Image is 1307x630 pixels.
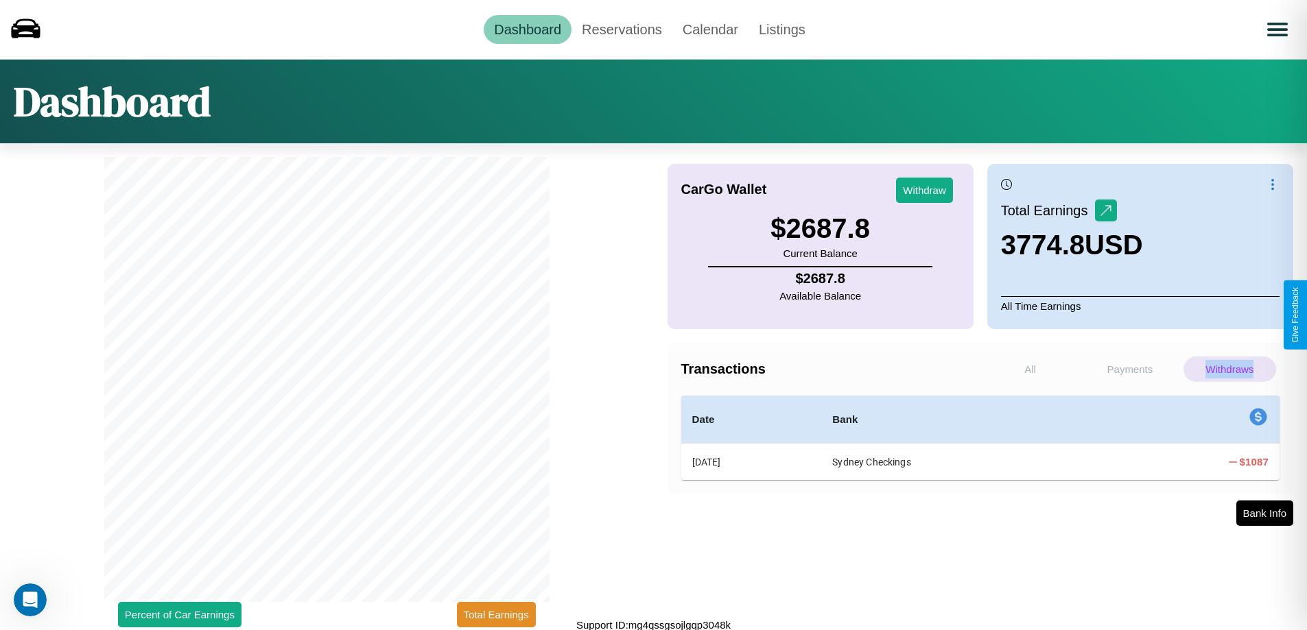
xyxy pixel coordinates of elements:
p: Total Earnings [1001,198,1095,223]
a: Dashboard [484,15,572,44]
h3: $ 2687.8 [770,213,870,244]
p: Available Balance [779,287,861,305]
h4: $ 2687.8 [779,271,861,287]
a: Listings [749,15,816,44]
th: Sydney Checkings [821,444,1100,481]
h3: 3774.8 USD [1001,230,1143,261]
h4: $ 1087 [1240,455,1269,469]
button: Withdraw [896,178,953,203]
p: Current Balance [770,244,870,263]
button: Open menu [1258,10,1297,49]
button: Total Earnings [457,602,536,627]
th: [DATE] [681,444,822,481]
p: All Time Earnings [1001,296,1280,315]
h4: CarGo Wallet [681,182,767,197]
p: Withdraws [1184,356,1276,382]
p: All [984,356,1076,382]
button: Bank Info [1236,500,1293,526]
iframe: Intercom live chat [14,583,47,616]
h4: Date [692,411,811,428]
h1: Dashboard [14,73,211,130]
a: Reservations [572,15,672,44]
h4: Transactions [681,361,980,377]
div: Give Feedback [1291,287,1300,343]
h4: Bank [832,411,1089,428]
button: Percent of Car Earnings [118,602,242,627]
p: Payments [1083,356,1176,382]
table: simple table [681,396,1280,480]
a: Calendar [672,15,749,44]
